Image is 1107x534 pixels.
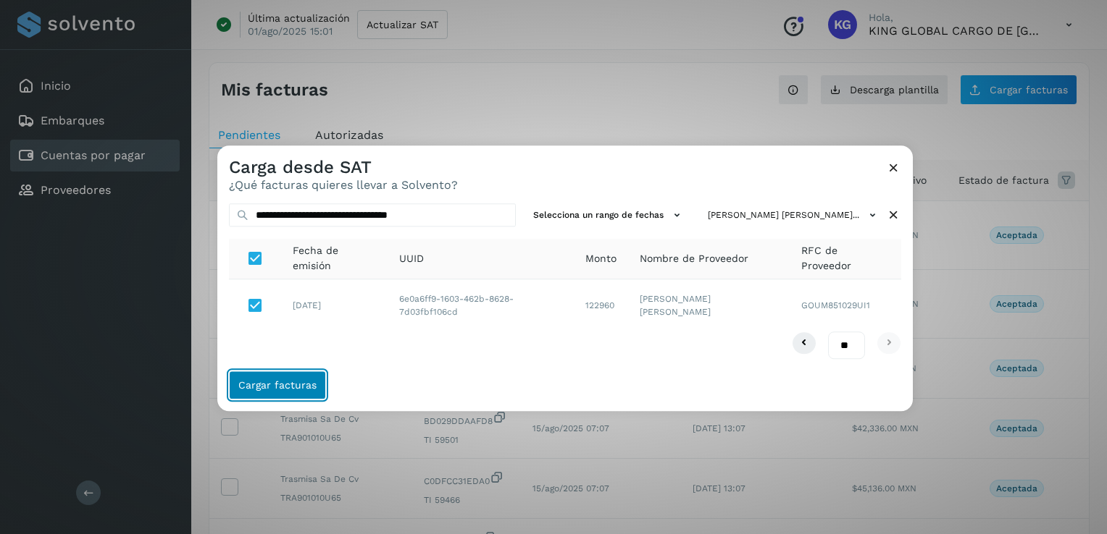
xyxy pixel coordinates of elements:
[790,279,901,331] td: GOUM851029UI1
[399,251,424,266] span: UUID
[229,178,458,192] p: ¿Qué facturas quieres llevar a Solvento?
[281,279,388,331] td: [DATE]
[585,251,617,266] span: Monto
[628,279,790,331] td: [PERSON_NAME] [PERSON_NAME]
[702,203,886,227] button: [PERSON_NAME] [PERSON_NAME]...
[388,279,574,331] td: 6e0a6ff9-1603-462b-8628-7d03fbf106cd
[574,279,628,331] td: 122960
[640,251,748,266] span: Nombre de Proveedor
[293,244,376,274] span: Fecha de emisión
[238,381,317,391] span: Cargar facturas
[527,203,690,227] button: Selecciona un rango de fechas
[229,371,326,400] button: Cargar facturas
[229,157,458,178] h3: Carga desde SAT
[801,244,890,274] span: RFC de Proveedor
